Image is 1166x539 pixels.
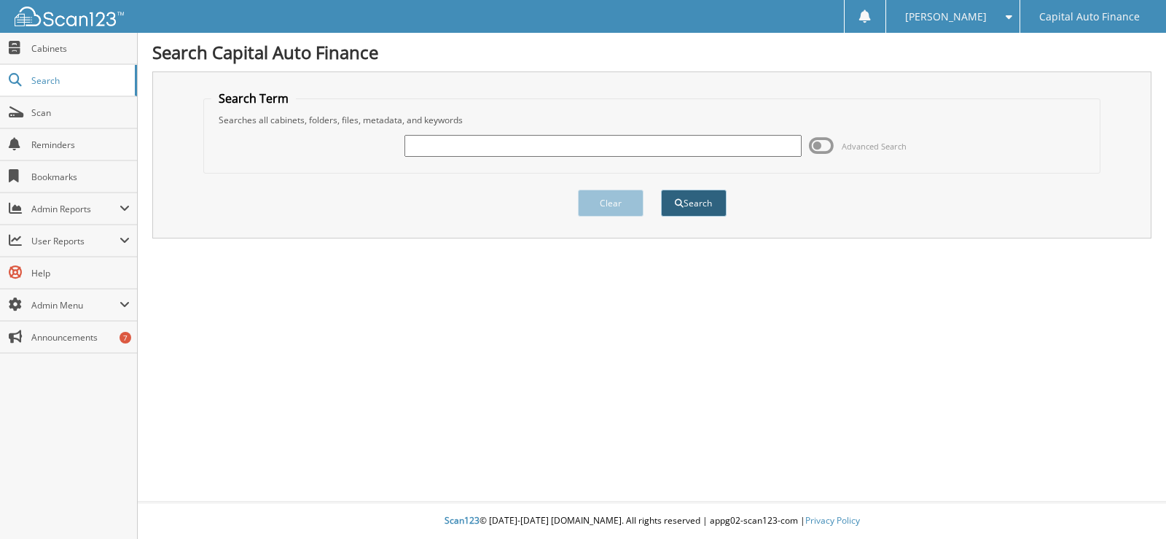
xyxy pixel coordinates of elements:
span: Scan [31,106,130,119]
span: Bookmarks [31,171,130,183]
span: Admin Reports [31,203,120,215]
iframe: Chat Widget [1093,469,1166,539]
span: Cabinets [31,42,130,55]
div: © [DATE]-[DATE] [DOMAIN_NAME]. All rights reserved | appg02-scan123-com | [138,503,1166,539]
div: Searches all cabinets, folders, files, metadata, and keywords [211,114,1093,126]
span: Help [31,267,130,279]
button: Search [661,190,727,217]
span: [PERSON_NAME] [905,12,987,21]
legend: Search Term [211,90,296,106]
span: Announcements [31,331,130,344]
a: Privacy Policy [805,514,860,527]
span: User Reports [31,235,120,247]
img: scan123-logo-white.svg [15,7,124,26]
span: Capital Auto Finance [1039,12,1140,21]
span: Search [31,74,128,87]
div: 7 [120,332,131,344]
span: Reminders [31,139,130,151]
button: Clear [578,190,643,217]
span: Advanced Search [842,141,907,152]
span: Scan123 [445,514,480,527]
span: Admin Menu [31,299,120,311]
h1: Search Capital Auto Finance [152,40,1151,64]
